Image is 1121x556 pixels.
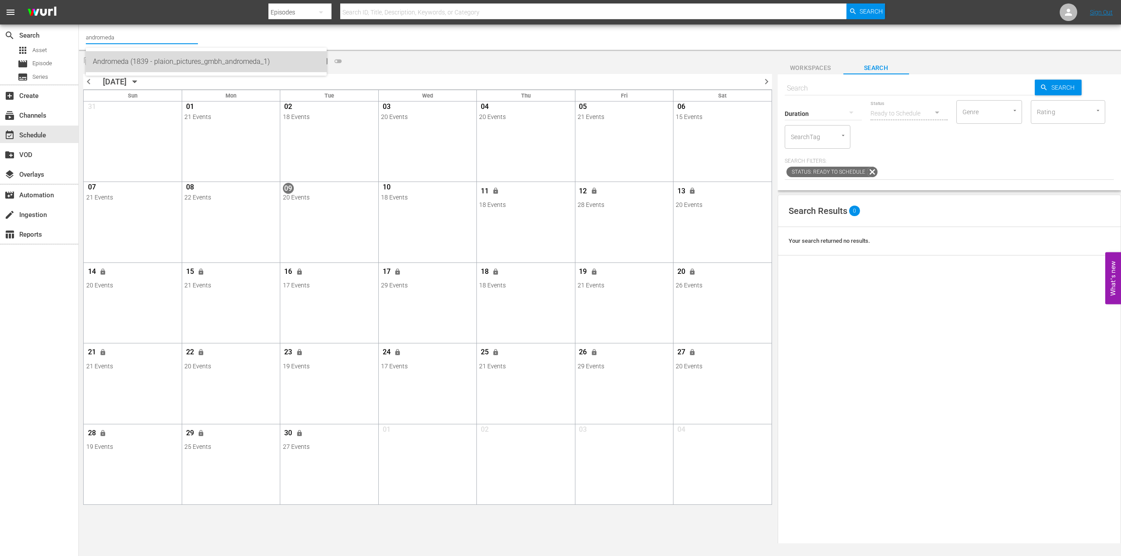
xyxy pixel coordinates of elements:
span: lock [689,268,696,275]
div: Month View [83,90,772,505]
span: Search [1048,80,1082,95]
span: Unlock and Edit [293,349,307,355]
span: Thu [521,92,531,99]
span: 04 [479,102,490,113]
div: 18 Events [283,113,376,120]
span: 09 [283,183,294,194]
span: Unlock and Edit [685,349,700,355]
span: 19 [578,267,589,278]
span: 02 [479,425,490,436]
span: menu [5,7,16,17]
span: Status: Ready to Schedule [786,167,867,177]
span: lock [493,188,500,195]
span: lock [493,349,500,356]
span: 12 [578,187,589,198]
span: lock [394,268,401,275]
span: Channels [4,110,15,121]
span: lock [689,188,696,195]
div: 15 Events [676,113,768,120]
span: Unlock and Edit [96,430,110,435]
span: Asset [32,46,47,55]
div: 19 Events [86,443,179,450]
span: lock [99,268,106,275]
span: 18 [479,267,490,278]
span: 01 [381,425,392,436]
span: 20 [676,267,687,278]
div: 18 Events [479,201,572,208]
div: 25 Events [184,443,277,450]
div: 22 Events [184,194,277,201]
div: 26 Events [676,282,768,289]
div: 17 Events [283,282,376,289]
span: Unlock and Edit [587,349,602,355]
span: Ingestion [4,210,15,220]
span: 10 [381,183,392,194]
span: 03 [381,102,392,113]
span: 05 [578,102,589,113]
span: 03 [578,425,589,436]
span: lock [198,349,205,356]
span: Search [843,63,909,73]
span: chevron_left [83,76,94,87]
div: 21 Events [184,113,277,120]
button: Open [1094,106,1102,115]
span: 04 [676,425,687,436]
span: 28 [86,429,97,440]
span: 16 [283,267,294,278]
a: Sign Out [1090,9,1113,16]
span: Wed [422,92,433,99]
span: lock [689,349,696,356]
div: 21 Events [479,363,572,370]
span: Mon [226,92,236,99]
span: Search [860,3,883,19]
div: 20 Events [676,201,768,208]
div: 20 Events [283,194,376,201]
span: Unlock and Edit [293,430,307,435]
button: Search [1035,80,1082,95]
span: Schedule [4,130,15,140]
div: 29 Events [578,363,670,370]
span: 30 [283,429,294,440]
span: Series [18,72,28,82]
span: Search [4,30,15,41]
div: 27 Events [283,443,376,450]
span: lock [591,188,598,195]
p: Search Filters: [785,157,1114,165]
span: Tue [324,92,334,99]
span: lock [493,268,500,275]
span: Unlock and Edit [96,269,110,274]
div: 21 Events [578,282,670,289]
span: 27 [676,348,687,359]
div: [DATE] [103,77,127,86]
div: Andromeda (1839 - plaion_pictures_gmbh_andromeda_1) [93,51,320,72]
span: Unlock and Edit [194,430,208,435]
span: Reports [4,229,15,240]
span: Unlock and Edit [96,349,110,355]
div: 18 Events [381,194,474,201]
span: 17 [381,267,392,278]
span: lock [99,430,106,437]
span: lock [296,430,303,437]
div: 28 Events [578,201,670,208]
span: Episode [18,59,28,69]
span: Asset [18,45,28,56]
span: Unlock and Edit [685,269,700,274]
div: 20 Events [479,113,572,120]
div: 19 Events [283,363,376,370]
span: Search Results [789,206,847,216]
div: 20 Events [184,363,277,370]
div: Ready to Schedule [871,101,948,126]
button: Search [846,3,885,19]
div: 21 Events [86,363,179,370]
span: 23 [283,348,294,359]
button: Open [839,131,847,140]
span: 0 [849,206,860,216]
span: Fri [621,92,627,99]
span: Series [32,73,48,81]
span: 13 [676,187,687,198]
span: 31 [86,102,97,113]
span: Unlock and Edit [194,269,208,274]
span: lock [394,349,401,356]
div: 20 Events [86,282,179,289]
span: lock [591,268,598,275]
